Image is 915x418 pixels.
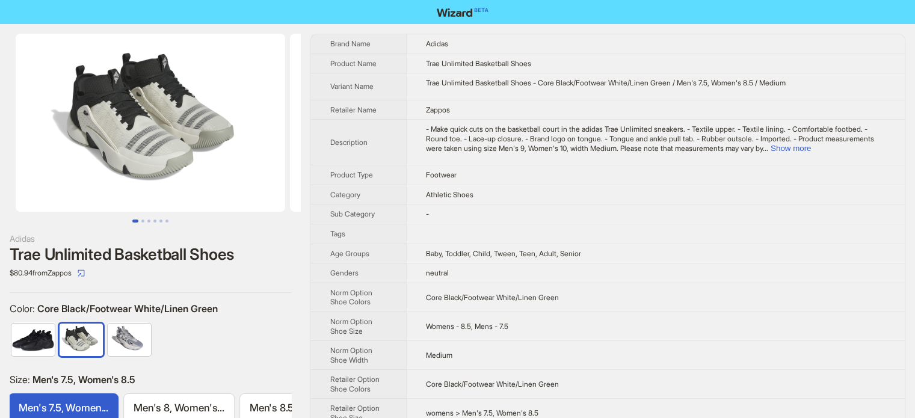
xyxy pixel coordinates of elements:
span: Norm Option Shoe Colors [330,288,372,307]
label: available [11,322,55,355]
span: Variant Name [330,82,374,91]
span: Brand Name [330,39,371,48]
div: Trae Unlimited Basketball Shoes [10,245,291,263]
span: Medium [426,351,452,360]
span: Core Black/Footwear White/Linen Green [426,293,559,302]
span: Retailer Option Shoe Colors [330,375,380,393]
button: Expand [771,144,811,153]
div: $80.94 from Zappos [10,263,291,283]
span: Norm Option Shoe Size [330,317,372,336]
span: Product Type [330,170,373,179]
span: Size : [10,373,32,386]
span: Sub Category [330,209,375,218]
span: Zappos [426,105,450,114]
span: ... [763,144,768,153]
span: Footwear [426,170,457,179]
span: Tags [330,229,345,238]
span: Men's 8, Women's... [134,402,224,414]
button: Go to slide 5 [159,220,162,223]
span: Baby, Toddler, Child, Tween, Teen, Adult, Senior [426,249,581,258]
span: Womens - 8.5, Mens - 7.5 [426,322,508,331]
img: Grey/Grey/Cloud White [108,324,151,356]
span: Athletic Shoes [426,190,473,199]
span: Age Groups [330,249,369,258]
img: Core Black/Footwear White/Linen Green [60,324,103,356]
img: Trae Unlimited Basketball Shoes Trae Unlimited Basketball Shoes - Core Black/Footwear White/Linen... [16,34,285,212]
img: Black/Lucid Lemon/Solar Red [11,324,55,356]
span: neutral [426,268,449,277]
span: Men's 8.5, Women... [250,402,341,414]
span: Category [330,190,360,199]
span: Color : [10,303,37,315]
span: Core Black/Footwear White/Linen Green [37,303,218,315]
span: Men's 7.5, Women... [19,402,108,414]
button: Go to slide 4 [153,220,156,223]
span: womens > Men's 7.5, Women's 8.5 [426,408,538,417]
span: Product Name [330,59,377,68]
span: Norm Option Shoe Width [330,346,372,364]
label: available [60,322,103,355]
span: Adidas [426,39,448,48]
span: select [78,269,85,277]
span: Trae Unlimited Basketball Shoes [426,59,531,68]
span: Description [330,138,368,147]
img: Trae Unlimited Basketball Shoes Trae Unlimited Basketball Shoes - Core Black/Footwear White/Linen... [290,34,559,212]
div: Trae Unlimited Basketball Shoes - Core Black/Footwear White/Linen Green / Men's 7.5, Women's 8.5 ... [426,78,886,88]
span: Genders [330,268,359,277]
span: Core Black/Footwear White/Linen Green [426,380,559,389]
button: Go to slide 1 [132,220,138,223]
button: Go to slide 2 [141,220,144,223]
span: - [426,209,429,218]
div: Adidas [10,232,291,245]
label: available [108,322,151,355]
button: Go to slide 6 [165,220,168,223]
span: Retailer Name [330,105,377,114]
span: - Make quick cuts on the basketball court in the adidas Trae Unlimited sneakers. - Textile upper.... [426,124,874,152]
span: Men's 7.5, Women's 8.5 [32,373,135,386]
div: - Make quick cuts on the basketball court in the adidas Trae Unlimited sneakers. - Textile upper.... [426,124,886,153]
button: Go to slide 3 [147,220,150,223]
